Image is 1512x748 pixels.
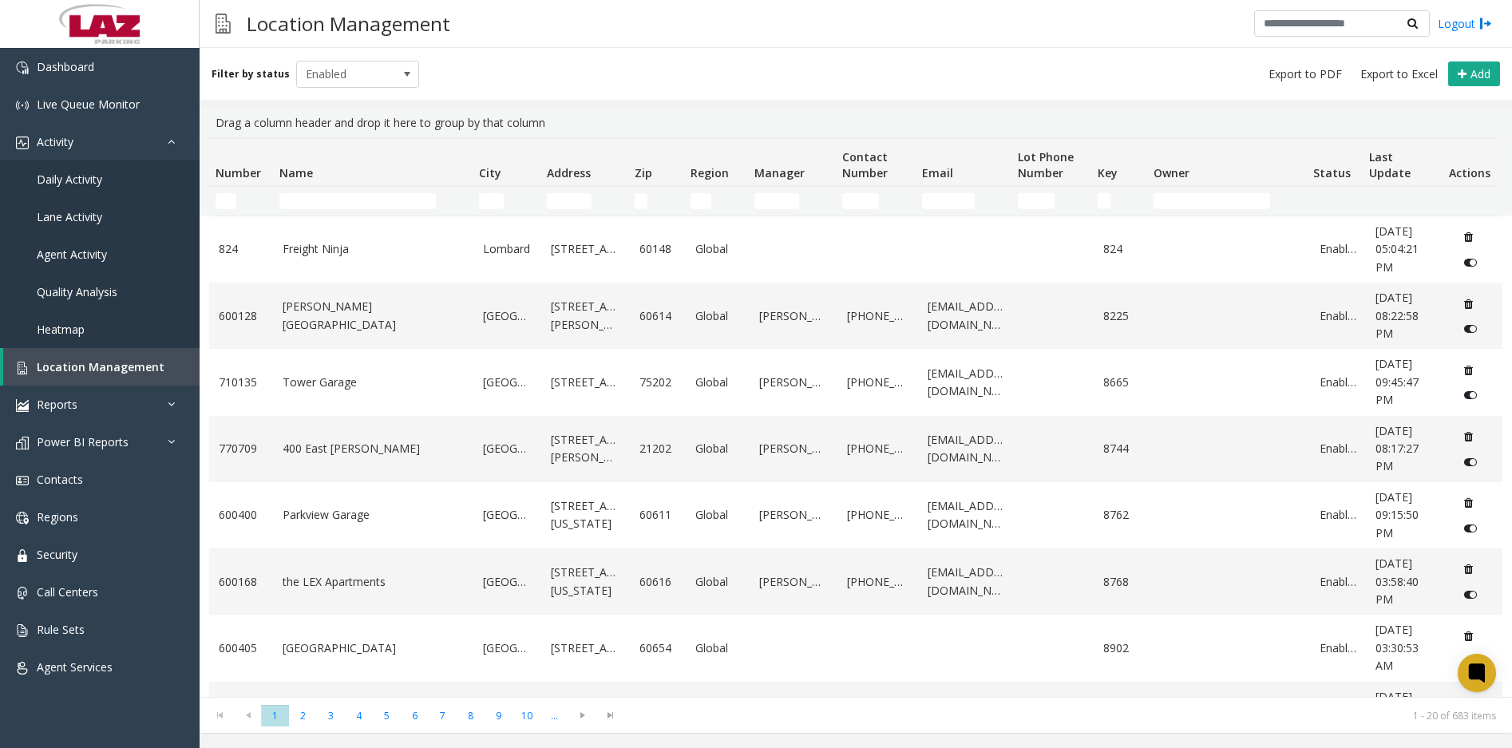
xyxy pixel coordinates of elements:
[1438,15,1492,32] a: Logout
[283,240,464,258] a: Freight Ninja
[219,374,263,391] a: 710135
[317,705,345,726] span: Page 3
[16,587,29,600] img: 'icon'
[1098,165,1118,180] span: Key
[847,506,908,524] a: [PHONE_NUMBER]
[37,359,164,374] span: Location Management
[16,362,29,374] img: 'icon'
[273,187,473,216] td: Name Filter
[401,705,429,726] span: Page 6
[1320,240,1356,258] a: Enabled
[1375,622,1419,673] span: [DATE] 03:30:53 AM
[1103,639,1140,657] a: 8902
[1154,165,1189,180] span: Owner
[691,193,711,209] input: Region Filter
[695,573,740,591] a: Global
[37,284,117,299] span: Quality Analysis
[1443,187,1498,216] td: Actions Filter
[916,187,1011,216] td: Email Filter
[1307,139,1363,187] th: Status
[1018,193,1055,209] input: Lot Phone Number Filter
[639,639,676,657] a: 60654
[37,134,73,149] span: Activity
[922,193,975,209] input: Email Filter
[1262,63,1348,85] button: Export to PDF
[483,573,532,591] a: [GEOGRAPHIC_DATA]
[16,474,29,487] img: 'icon'
[596,704,624,726] span: Go to the last page
[759,374,828,391] a: [PERSON_NAME]
[759,506,828,524] a: [PERSON_NAME]
[219,573,263,591] a: 600168
[639,307,676,325] a: 60614
[759,440,828,457] a: [PERSON_NAME]
[1320,440,1356,457] a: Enabled
[37,97,140,112] span: Live Queue Monitor
[1307,187,1363,216] td: Status Filter
[759,573,828,591] a: [PERSON_NAME]
[1103,573,1140,591] a: 8768
[928,298,1004,334] a: [EMAIL_ADDRESS][DOMAIN_NAME]
[261,705,289,726] span: Page 1
[283,639,464,657] a: [GEOGRAPHIC_DATA]
[483,440,532,457] a: [GEOGRAPHIC_DATA]
[847,573,908,591] a: [PHONE_NUMBER]
[1456,291,1482,316] button: Delete
[483,374,532,391] a: [GEOGRAPHIC_DATA]
[1375,489,1436,542] a: [DATE] 09:15:50 PM
[479,165,501,180] span: City
[754,165,805,180] span: Manager
[695,240,740,258] a: Global
[16,137,29,149] img: 'icon'
[473,187,540,216] td: City Filter
[16,399,29,412] img: 'icon'
[37,209,102,224] span: Lane Activity
[1479,15,1492,32] img: logout
[1456,490,1482,516] button: Delete
[209,187,273,216] td: Number Filter
[1456,623,1482,648] button: Delete
[928,564,1004,600] a: [EMAIL_ADDRESS][DOMAIN_NAME]
[283,440,464,457] a: 400 East [PERSON_NAME]
[216,165,261,180] span: Number
[551,639,619,657] a: [STREET_ADDRESS]
[37,322,85,337] span: Heatmap
[695,639,740,657] a: Global
[37,622,85,637] span: Rule Sets
[695,506,740,524] a: Global
[928,431,1004,467] a: [EMAIL_ADDRESS][DOMAIN_NAME]
[847,440,908,457] a: [PHONE_NUMBER]
[1320,307,1356,325] a: Enabled
[547,193,592,209] input: Address Filter
[16,61,29,74] img: 'icon'
[1456,582,1486,608] button: Disable
[1375,556,1419,607] span: [DATE] 03:58:40 PM
[219,440,263,457] a: 770709
[1375,689,1419,740] span: [DATE] 02:30:03 AM
[37,172,102,187] span: Daily Activity
[457,705,485,726] span: Page 8
[922,165,953,180] span: Email
[1375,355,1436,409] a: [DATE] 09:45:47 PM
[842,193,879,209] input: Contact Number Filter
[16,99,29,112] img: 'icon'
[635,165,652,180] span: Zip
[628,187,684,216] td: Zip Filter
[16,512,29,524] img: 'icon'
[1363,187,1443,216] td: Last Update Filter
[847,307,908,325] a: [PHONE_NUMBER]
[239,4,458,43] h3: Location Management
[37,247,107,262] span: Agent Activity
[540,705,568,726] span: Page 11
[928,365,1004,401] a: [EMAIL_ADDRESS][DOMAIN_NAME]
[1103,240,1140,258] a: 824
[37,659,113,675] span: Agent Services
[1375,422,1436,476] a: [DATE] 08:17:27 PM
[37,434,129,449] span: Power BI Reports
[219,307,263,325] a: 600128
[754,193,799,209] input: Manager Filter
[639,374,676,391] a: 75202
[1375,224,1419,275] span: [DATE] 05:04:21 PM
[1443,139,1498,187] th: Actions
[483,240,532,258] a: Lombard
